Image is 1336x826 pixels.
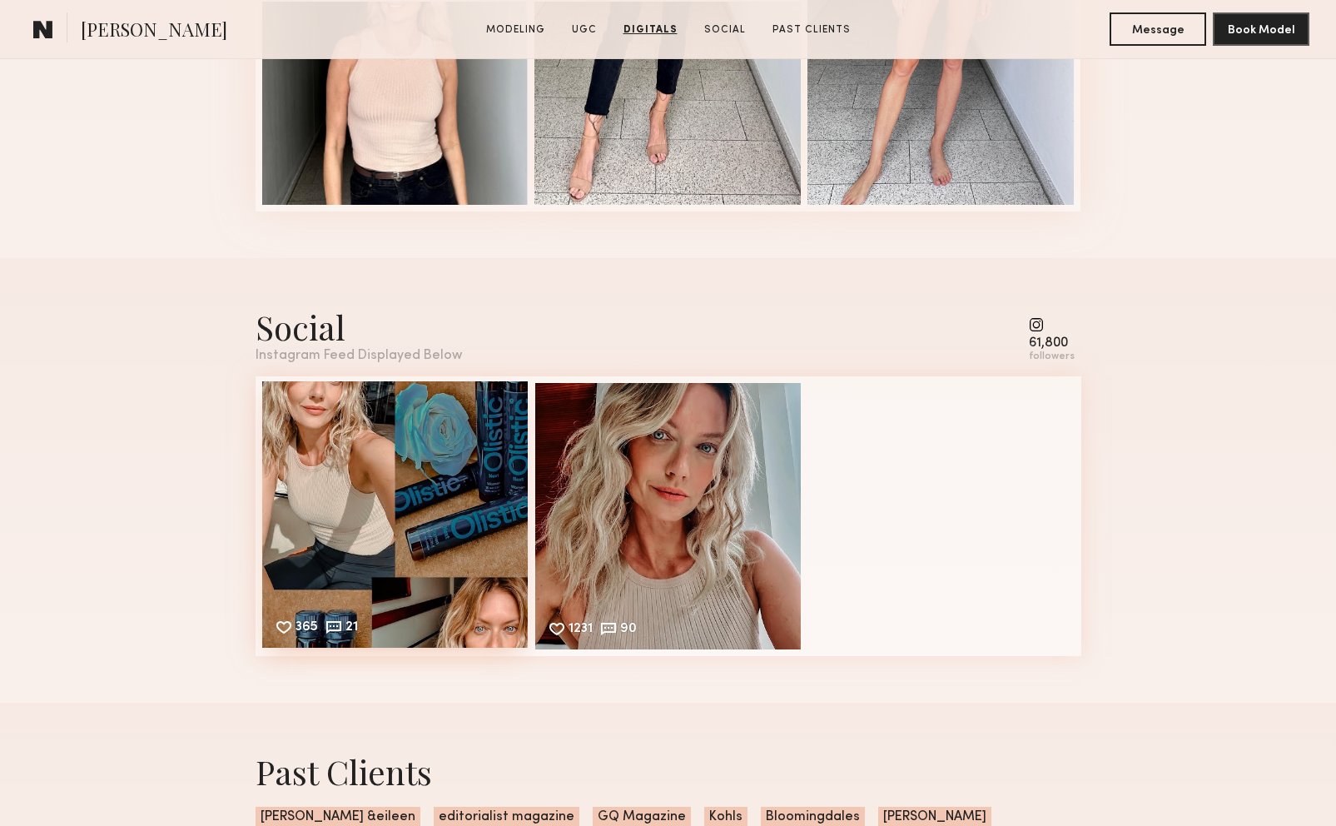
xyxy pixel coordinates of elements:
[479,22,552,37] a: Modeling
[1110,12,1206,46] button: Message
[1029,351,1075,363] div: followers
[256,305,462,349] div: Social
[296,621,318,636] div: 365
[698,22,752,37] a: Social
[1213,12,1309,46] button: Book Model
[345,621,358,636] div: 21
[256,349,462,363] div: Instagram Feed Displayed Below
[617,22,684,37] a: Digitals
[81,17,227,46] span: [PERSON_NAME]
[565,22,603,37] a: UGC
[1213,22,1309,36] a: Book Model
[1029,337,1075,350] div: 61,800
[569,623,593,638] div: 1231
[620,623,637,638] div: 90
[256,749,1081,794] div: Past Clients
[766,22,857,37] a: Past Clients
